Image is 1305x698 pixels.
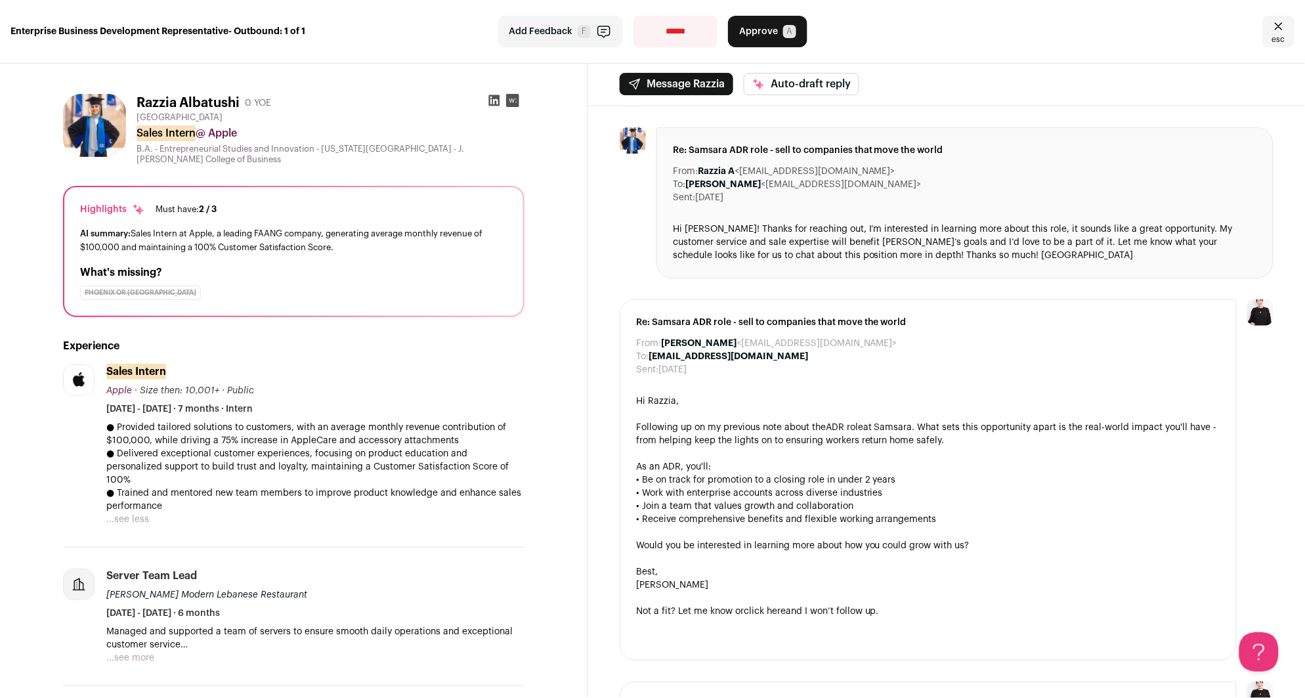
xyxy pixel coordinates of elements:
div: Not a fit? Let me know or and I won’t follow up. [636,605,1220,618]
iframe: Help Scout Beacon - Open [1239,632,1279,672]
a: Close [1263,16,1294,47]
b: [PERSON_NAME] [685,180,761,189]
span: Re: Samsara ADR role - sell to companies that move the world [636,316,1220,329]
button: Auto-draft reply [744,73,859,95]
span: Add Feedback [509,25,572,38]
div: • Receive comprehensive benefits and flexible working arrangements [636,513,1220,526]
dt: Sent: [673,191,695,204]
div: @ Apple [137,125,524,141]
span: Public [227,386,254,395]
dd: <[EMAIL_ADDRESS][DOMAIN_NAME]> [661,337,897,350]
h2: What's missing? [80,265,507,280]
span: F [578,25,591,38]
h1: Razzia Albatushi [137,94,240,112]
a: ADR role [826,423,863,432]
button: Add Feedback F [498,16,623,47]
div: • Work with enterprise accounts across diverse industries [636,487,1220,500]
div: • Be on track for promotion to a closing role in under 2 years [636,473,1220,487]
dt: From: [636,337,661,350]
img: 863b85ee1e92da75392548c49d41e23e7ebeca6d0e96b59730007b496623c69f.jpg [63,94,126,157]
strong: Enterprise Business Development Representative- Outbound: 1 of 1 [11,25,305,38]
div: [PERSON_NAME] [636,578,1220,592]
div: Best, [636,565,1220,578]
a: click here [744,607,786,616]
div: Must have: [156,204,217,215]
p: ● Provided tailored solutions to customers, with an average monthly revenue contribution of $100,... [106,421,524,447]
span: A [783,25,796,38]
b: [EMAIL_ADDRESS][DOMAIN_NAME] [649,352,808,361]
span: · [222,384,225,397]
span: [DATE] - [DATE] · 7 months · Intern [106,403,253,416]
p: Managed and supported a team of servers to ensure smooth daily operations and exceptional custome... [106,625,524,651]
div: Would you be interested in learning more about how you could grow with us? [636,539,1220,552]
button: Message Razzia [620,73,733,95]
div: Sales Intern at Apple, a leading FAANG company, generating average monthly revenue of $100,000 an... [80,227,507,254]
h2: Experience [63,338,524,354]
dt: From: [673,165,698,178]
p: ● Trained and mentored new team members to improve product knowledge and enhance sales performance [106,487,524,513]
div: Hi Razzia, [636,395,1220,408]
img: 9240684-medium_jpg [1247,299,1273,326]
button: ...see less [106,513,149,526]
span: 2 / 3 [199,205,217,213]
img: c8722dff2615136d9fce51e30638829b1c8796bcfaaadfc89721e42d805fef6f.jpg [64,365,94,395]
div: Server Team Lead [106,569,197,583]
mark: Sales Intern [137,125,196,141]
span: [GEOGRAPHIC_DATA] [137,112,223,123]
span: esc [1272,34,1285,45]
button: ...see more [106,651,154,665]
div: 0 YOE [245,97,271,110]
span: Re: Samsara ADR role - sell to companies that move the world [673,144,1257,157]
span: AI summary: [80,229,131,238]
span: Approve [739,25,778,38]
dt: To: [636,350,649,363]
b: [PERSON_NAME] [661,339,737,348]
p: ● Delivered exceptional customer experiences, focusing on product education and personalized supp... [106,447,524,487]
button: Approve A [728,16,807,47]
div: Following up on my previous note about the at Samsara. What sets this opportunity apart is the re... [636,421,1220,447]
b: Razzia A [698,167,735,176]
dd: <[EMAIL_ADDRESS][DOMAIN_NAME]> [685,178,922,191]
div: B.A. - Entrepreneurial Studies and Innovation - [US_STATE][GEOGRAPHIC_DATA] - J. [PERSON_NAME] Co... [137,144,524,165]
img: 863b85ee1e92da75392548c49d41e23e7ebeca6d0e96b59730007b496623c69f.jpg [620,127,646,154]
div: As an ADR, you'll: [636,460,1220,473]
span: [DATE] - [DATE] · 6 months [106,607,220,620]
mark: Sales Intern [106,364,166,380]
dd: [DATE] [658,363,687,376]
div: Hi [PERSON_NAME]! Thanks for reaching out, I’m interested in learning more about this role, it so... [673,223,1257,262]
div: • Join a team that values growth and collaboration [636,500,1220,513]
div: Highlights [80,203,145,216]
img: company-logo-placeholder-414d4e2ec0e2ddebbe968bf319fdfe5acfe0c9b87f798d344e800bc9a89632a0.png [64,569,94,600]
dt: Sent: [636,363,658,376]
span: Apple [106,386,132,395]
span: [PERSON_NAME] Modern Lebanese Restaurant [106,590,307,600]
dt: To: [673,178,685,191]
dd: [DATE] [695,191,723,204]
div: Phoenix or [GEOGRAPHIC_DATA] [80,286,201,300]
dd: <[EMAIL_ADDRESS][DOMAIN_NAME]> [698,165,895,178]
span: · Size then: 10,001+ [135,386,219,395]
